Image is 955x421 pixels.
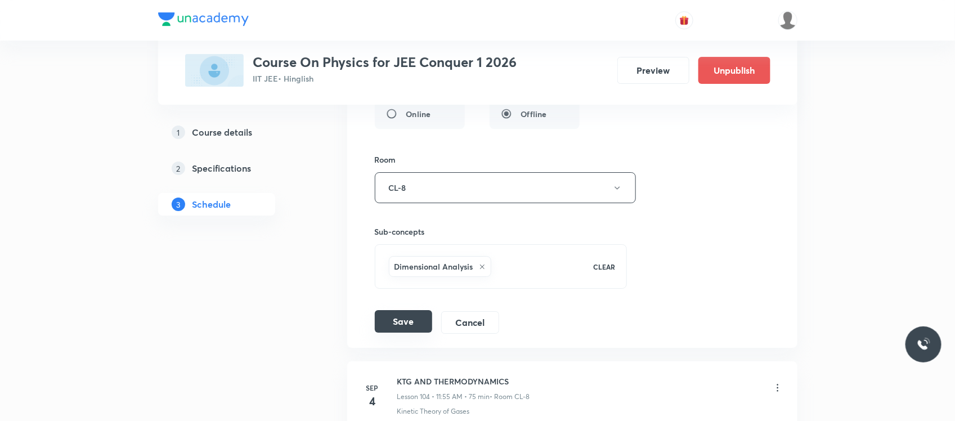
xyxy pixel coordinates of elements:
[441,311,499,334] button: Cancel
[253,73,517,84] p: IIT JEE • Hinglish
[185,54,244,87] img: 8EFF34AC-FE94-4DC2-BAE0-DCC70B6EB1DA_plus.png
[361,393,384,410] h4: 4
[172,198,185,211] p: 3
[397,406,470,416] p: Kinetic Theory of Gases
[192,198,231,211] h5: Schedule
[375,154,396,165] h6: Room
[617,57,689,84] button: Preview
[158,12,249,26] img: Company Logo
[172,162,185,175] p: 2
[253,54,517,70] h3: Course On Physics for JEE Conquer 1 2026
[593,262,615,272] p: CLEAR
[778,11,797,30] img: Dipti
[158,121,311,144] a: 1Course details
[917,338,930,351] img: ttu
[397,392,490,402] p: Lesson 104 • 11:55 AM • 75 min
[172,126,185,139] p: 1
[375,310,432,333] button: Save
[375,226,627,238] h6: Sub-concepts
[397,375,530,387] h6: KTG AND THERMODYNAMICS
[375,172,636,203] button: CL-8
[361,383,384,393] h6: Sep
[158,12,249,29] a: Company Logo
[394,261,473,272] h6: Dimensional Analysis
[490,392,530,402] p: • Room CL-8
[158,157,311,180] a: 2Specifications
[675,11,693,29] button: avatar
[192,162,251,175] h5: Specifications
[679,15,689,25] img: avatar
[192,126,252,139] h5: Course details
[698,57,770,84] button: Unpublish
